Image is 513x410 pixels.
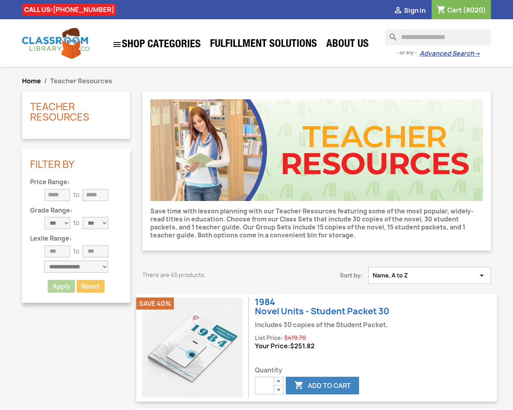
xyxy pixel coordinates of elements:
a: Advanced Search→ [420,50,480,58]
p: Price Range: [30,179,122,186]
li: Save 40% [136,297,174,310]
p: Lexile Range: [30,235,122,242]
a: Reset [77,280,105,293]
img: CLC_Teacher_Resources.jpg [150,99,483,201]
a: [PHONE_NUMBER] [53,5,114,14]
a: SHOP CATEGORIES [108,36,205,53]
span: (8020) [463,6,486,14]
span: → [474,50,480,58]
div: Includes 30 copies of the Student Packet. [255,319,390,333]
a: 1984Novel Units - Student Packet 30 [255,296,389,317]
span: Quantity [255,366,390,374]
span: Price [290,342,315,350]
i:  [393,6,403,16]
span: - or try - [396,49,420,57]
i: search [385,29,395,39]
button: Apply [48,280,75,293]
p: Save time with lesson planning with our Teacher Resources featuring some of the most popular, wid... [150,207,483,239]
p: Filter By [30,159,122,169]
i: shopping_cart [436,6,446,15]
span: Regular price [284,334,306,342]
span: List Price: [255,334,283,342]
input: Quantity [255,377,274,394]
i:  [294,381,304,391]
a: Shopping cart link containing 8020 product(s) [436,6,486,14]
p: to [73,219,79,227]
button: Sort by selection [368,267,491,284]
p: There are 45 products. [142,271,281,279]
i:  [112,40,122,49]
span: Teacher Resources [50,76,112,85]
p: Grade Range: [30,207,122,214]
a: Home [22,76,41,85]
img: Classroom Library Company [22,28,90,59]
span: Sign in [404,6,426,15]
i:  [477,271,487,279]
a: Teacher Resources [30,100,89,124]
span: Cart [447,6,462,14]
a: About Us [322,37,373,53]
input: Search [385,29,491,45]
a:  Sign in [393,6,426,15]
img: 1984 (Novel Units - Student Packet 30) [142,297,242,398]
div: CALL US: [22,4,116,16]
p: to [73,191,79,199]
a: Fulfillment Solutions [206,37,321,53]
span: Sort by: [293,271,368,279]
button: Add to cart [286,377,359,394]
div: Your Price: [255,342,390,350]
p: to [73,247,79,255]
